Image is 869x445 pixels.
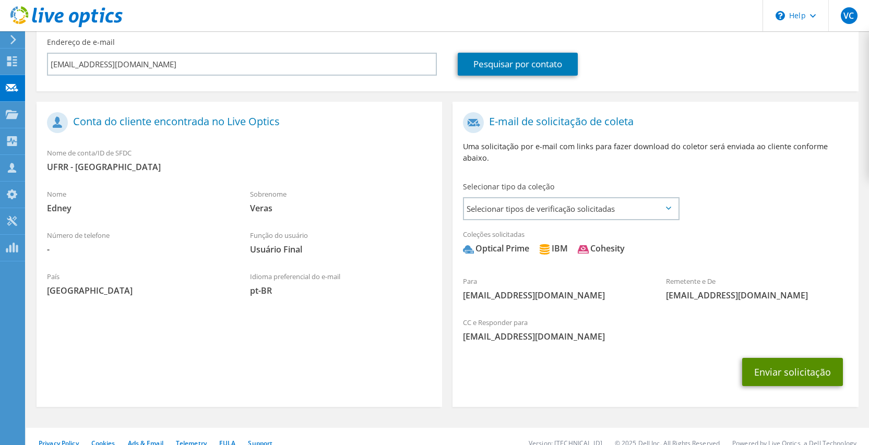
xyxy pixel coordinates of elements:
[47,161,432,173] span: UFRR - [GEOGRAPHIC_DATA]
[47,244,229,255] span: -
[539,243,568,255] div: IBM
[666,290,848,301] span: [EMAIL_ADDRESS][DOMAIN_NAME]
[37,224,240,260] div: Número de telefone
[47,37,115,47] label: Endereço de e-mail
[458,53,578,76] a: Pesquisar por contato
[47,112,426,133] h1: Conta do cliente encontrada no Live Optics
[453,270,656,306] div: Para
[37,183,240,219] div: Nome
[463,182,554,192] label: Selecionar tipo da coleção
[37,142,442,178] div: Nome de conta/ID de SFDC
[240,224,443,260] div: Função do usuário
[453,223,858,265] div: Coleções solicitadas
[841,7,858,24] span: VC
[47,202,229,214] span: Edney
[250,285,432,296] span: pt-BR
[578,243,625,255] div: Cohesity
[453,311,858,347] div: CC e Responder para
[47,285,229,296] span: [GEOGRAPHIC_DATA]
[464,198,677,219] span: Selecionar tipos de verificação solicitadas
[240,266,443,302] div: Idioma preferencial do e-mail
[463,141,848,164] p: Uma solicitação por e-mail com links para fazer download do coletor será enviada ao cliente confo...
[463,112,842,133] h1: E-mail de solicitação de coleta
[250,244,432,255] span: Usuário Final
[250,202,432,214] span: Veras
[463,331,848,342] span: [EMAIL_ADDRESS][DOMAIN_NAME]
[742,358,843,386] button: Enviar solicitação
[37,266,240,302] div: País
[463,290,645,301] span: [EMAIL_ADDRESS][DOMAIN_NAME]
[240,183,443,219] div: Sobrenome
[463,243,529,255] div: Optical Prime
[656,270,859,306] div: Remetente e De
[776,11,785,20] svg: \n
